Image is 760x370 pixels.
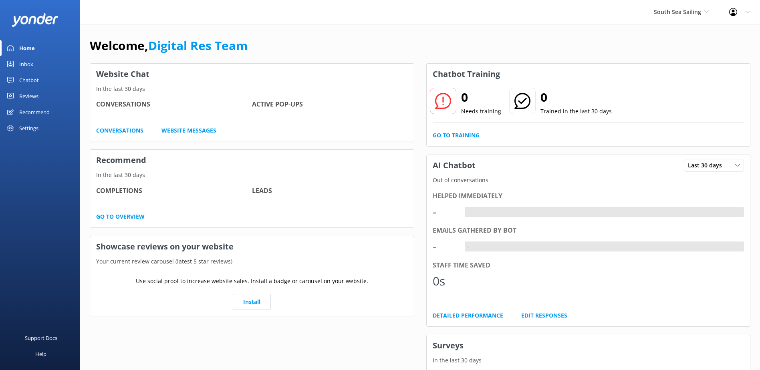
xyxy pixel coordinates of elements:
div: Home [19,40,35,56]
img: yonder-white-logo.png [12,13,58,26]
div: 0s [433,271,457,291]
h3: Showcase reviews on your website [90,236,414,257]
p: Needs training [461,107,501,116]
h4: Leads [252,186,408,196]
div: Settings [19,120,38,136]
div: - [465,207,471,217]
h1: Welcome, [90,36,248,55]
a: Conversations [96,126,143,135]
h3: Chatbot Training [427,64,506,84]
div: - [465,241,471,252]
div: Inbox [19,56,33,72]
div: Reviews [19,88,38,104]
div: - [433,202,457,221]
div: Support Docs [25,330,57,346]
p: In the last 30 days [90,84,414,93]
div: Chatbot [19,72,39,88]
div: Staff time saved [433,260,744,271]
div: Emails gathered by bot [433,225,744,236]
span: Last 30 days [688,161,727,170]
div: Recommend [19,104,50,120]
a: Edit Responses [521,311,567,320]
span: South Sea Sailing [654,8,701,16]
h4: Active Pop-ups [252,99,408,110]
h2: 0 [461,88,501,107]
h4: Completions [96,186,252,196]
a: Go to overview [96,212,145,221]
h4: Conversations [96,99,252,110]
h2: 0 [540,88,612,107]
h3: Recommend [90,150,414,171]
h3: AI Chatbot [427,155,482,176]
p: In the last 30 days [90,171,414,179]
p: Trained in the last 30 days [540,107,612,116]
a: Digital Res Team [148,37,248,54]
h3: Surveys [427,335,750,356]
p: In the last 30 days [427,356,750,365]
p: Use social proof to increase website sales. Install a badge or carousel on your website. [136,277,368,286]
div: Helped immediately [433,191,744,201]
p: Your current review carousel (latest 5 star reviews) [90,257,414,266]
div: Help [35,346,46,362]
div: - [433,237,457,256]
a: Install [233,294,271,310]
a: Website Messages [161,126,216,135]
a: Go to Training [433,131,480,140]
a: Detailed Performance [433,311,503,320]
h3: Website Chat [90,64,414,84]
p: Out of conversations [427,176,750,185]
